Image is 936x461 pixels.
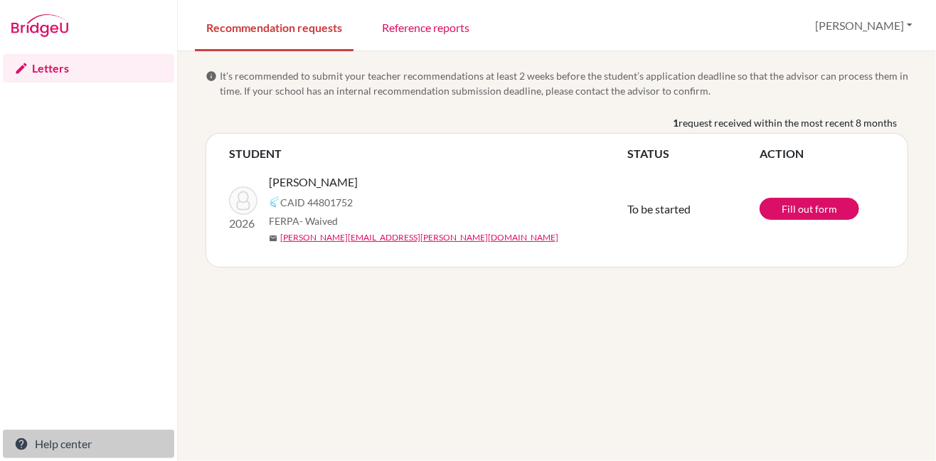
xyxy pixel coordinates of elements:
[299,215,338,227] span: - Waived
[371,2,481,51] a: Reference reports
[280,195,353,210] span: CAID 44801752
[269,213,338,228] span: FERPA
[809,12,919,39] button: [PERSON_NAME]
[627,145,760,162] th: STATUS
[760,198,859,220] a: Fill out form
[3,430,174,458] a: Help center
[269,174,358,191] span: [PERSON_NAME]
[760,145,885,162] th: ACTION
[229,145,627,162] th: STUDENT
[206,70,217,82] span: info
[195,2,353,51] a: Recommendation requests
[269,196,280,208] img: Common App logo
[269,234,277,243] span: mail
[3,54,174,83] a: Letters
[627,202,691,216] span: To be started
[673,115,679,130] b: 1
[220,68,908,98] span: It’s recommended to submit your teacher recommendations at least 2 weeks before the student’s app...
[280,231,558,244] a: [PERSON_NAME][EMAIL_ADDRESS][PERSON_NAME][DOMAIN_NAME]
[229,186,257,215] img: Raj, Rishit
[11,14,68,37] img: Bridge-U
[229,215,257,232] p: 2026
[679,115,897,130] span: request received within the most recent 8 months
